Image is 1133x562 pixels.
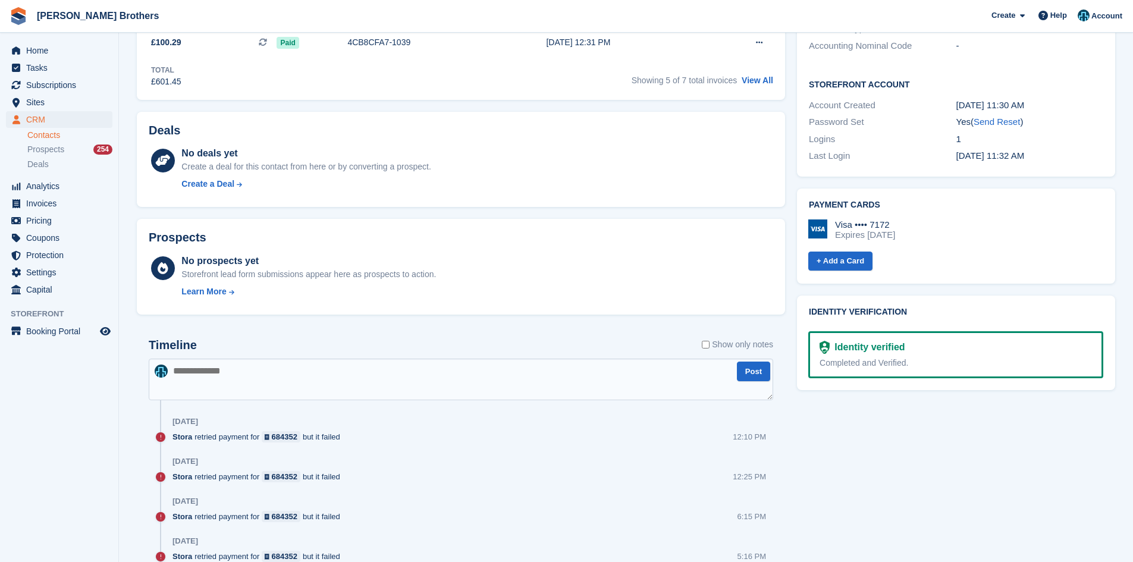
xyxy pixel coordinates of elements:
div: Accounting Nominal Code [809,39,956,53]
img: stora-icon-8386f47178a22dfd0bd8f6a31ec36ba5ce8667c1dd55bd0f319d3a0aa187defe.svg [10,7,27,25]
div: Create a Deal [181,178,234,190]
span: Pricing [26,212,98,229]
div: Visa •••• 7172 [835,219,895,230]
div: 684352 [272,471,297,482]
div: retried payment for but it failed [172,471,346,482]
h2: Timeline [149,338,197,352]
span: ( ) [971,117,1023,127]
span: Stora [172,511,192,522]
h2: Payment cards [809,200,1103,210]
div: 684352 [272,431,297,442]
a: Contacts [27,130,112,141]
span: Stora [172,551,192,562]
img: Visa Logo [808,219,827,238]
div: Storefront lead form submissions appear here as prospects to action. [181,268,436,281]
span: Sites [26,94,98,111]
input: Show only notes [702,338,710,351]
span: CRM [26,111,98,128]
div: 5:16 PM [737,551,766,562]
span: Protection [26,247,98,263]
div: [DATE] 12:31 PM [546,36,710,49]
a: 684352 [262,551,300,562]
span: Paid [277,37,299,49]
img: Identity Verification Ready [820,341,830,354]
a: Create a Deal [181,178,431,190]
a: menu [6,42,112,59]
a: Send Reset [974,117,1020,127]
span: Deals [27,159,49,170]
a: menu [6,77,112,93]
a: menu [6,111,112,128]
div: Logins [809,133,956,146]
label: Show only notes [702,338,773,351]
div: Total [151,65,181,76]
span: Account [1091,10,1122,22]
div: 684352 [272,551,297,562]
span: Storefront [11,308,118,320]
div: Completed and Verified. [820,357,1092,369]
span: Create [991,10,1015,21]
div: 12:10 PM [733,431,766,442]
div: [DATE] [172,536,198,546]
span: Help [1050,10,1067,21]
img: Helen Eldridge [155,365,168,378]
div: retried payment for but it failed [172,431,346,442]
span: Analytics [26,178,98,194]
div: Last Login [809,149,956,163]
span: Capital [26,281,98,298]
div: Expires [DATE] [835,230,895,240]
span: Stora [172,471,192,482]
div: retried payment for but it failed [172,511,346,522]
a: menu [6,281,112,298]
div: [DATE] [172,457,198,466]
span: Settings [26,264,98,281]
div: 684352 [272,511,297,522]
div: Password Set [809,115,956,129]
span: Home [26,42,98,59]
a: menu [6,264,112,281]
a: menu [6,323,112,340]
a: menu [6,178,112,194]
div: No deals yet [181,146,431,161]
div: No prospects yet [181,254,436,268]
span: Showing 5 of 7 total invoices [632,76,737,85]
img: Helen Eldridge [1078,10,1090,21]
div: £601.45 [151,76,181,88]
a: + Add a Card [808,252,872,271]
span: £100.29 [151,36,181,49]
div: [DATE] [172,497,198,506]
span: Stora [172,431,192,442]
a: Deals [27,158,112,171]
div: 12:25 PM [733,471,766,482]
a: 684352 [262,431,300,442]
div: - [956,39,1103,53]
span: Prospects [27,144,64,155]
span: Subscriptions [26,77,98,93]
div: Learn More [181,285,226,298]
div: [DATE] [172,417,198,426]
h2: Prospects [149,231,206,244]
a: menu [6,247,112,263]
div: Identity verified [830,340,905,354]
a: menu [6,230,112,246]
a: menu [6,59,112,76]
span: Coupons [26,230,98,246]
a: menu [6,212,112,229]
h2: Storefront Account [809,78,1103,90]
a: [PERSON_NAME] Brothers [32,6,164,26]
a: menu [6,195,112,212]
div: 6:15 PM [737,511,766,522]
span: Booking Portal [26,323,98,340]
h2: Identity verification [809,307,1103,317]
div: 254 [93,145,112,155]
a: Learn More [181,285,436,298]
div: retried payment for but it failed [172,551,346,562]
button: Post [737,362,770,381]
a: View All [742,76,773,85]
a: menu [6,94,112,111]
div: 1 [956,133,1103,146]
div: Account Created [809,99,956,112]
div: Create a deal for this contact from here or by converting a prospect. [181,161,431,173]
div: [DATE] 11:30 AM [956,99,1103,112]
div: Yes [956,115,1103,129]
